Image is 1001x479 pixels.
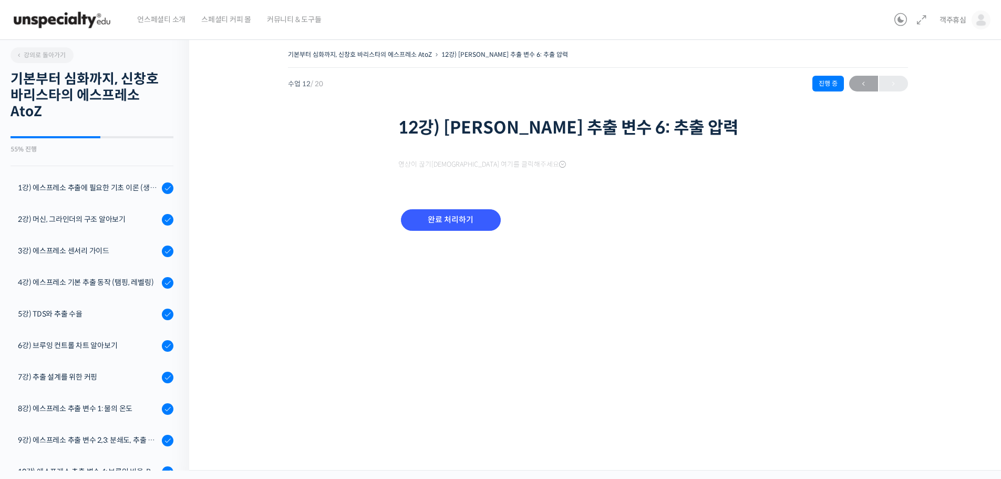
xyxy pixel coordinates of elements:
div: 1강) 에스프레소 추출에 필요한 기초 이론 (생두, 가공, 로스팅) [18,182,159,193]
div: 8강) 에스프레소 추출 변수 1: 물의 온도 [18,403,159,414]
h2: 기본부터 심화까지, 신창호 바리스타의 에스프레소 AtoZ [11,71,173,120]
a: ←이전 [849,76,878,91]
a: 12강) [PERSON_NAME] 추출 변수 6: 추출 압력 [441,50,568,58]
input: 완료 처리하기 [401,209,501,231]
div: 55% 진행 [11,146,173,152]
span: 수업 12 [288,80,323,87]
div: 5강) TDS와 추출 수율 [18,308,159,320]
div: 진행 중 [812,76,844,91]
a: 강의로 돌아가기 [11,47,74,63]
div: 9강) 에스프레소 추출 변수 2,3: 분쇄도, 추출 시간 [18,434,159,446]
div: 3강) 에스프레소 센서리 가이드 [18,245,159,257]
div: 7강) 추출 설계를 위한 커핑 [18,371,159,383]
span: 객주휴심 [940,15,966,25]
span: / 20 [311,79,323,88]
div: 10강) 에스프레소 추출 변수 4: 브루잉 비율, Brew Ratio [18,466,159,477]
span: 영상이 끊기[DEMOGRAPHIC_DATA] 여기를 클릭해주세요 [398,160,566,169]
div: 6강) 브루잉 컨트롤 차트 알아보기 [18,340,159,351]
div: 2강) 머신, 그라인더의 구조 알아보기 [18,213,159,225]
span: ← [849,77,878,91]
h1: 12강) [PERSON_NAME] 추출 변수 6: 추출 압력 [398,118,798,138]
span: 강의로 돌아가기 [16,51,66,59]
div: 4강) 에스프레소 기본 추출 동작 (탬핑, 레벨링) [18,277,159,288]
a: 기본부터 심화까지, 신창호 바리스타의 에스프레소 AtoZ [288,50,432,58]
